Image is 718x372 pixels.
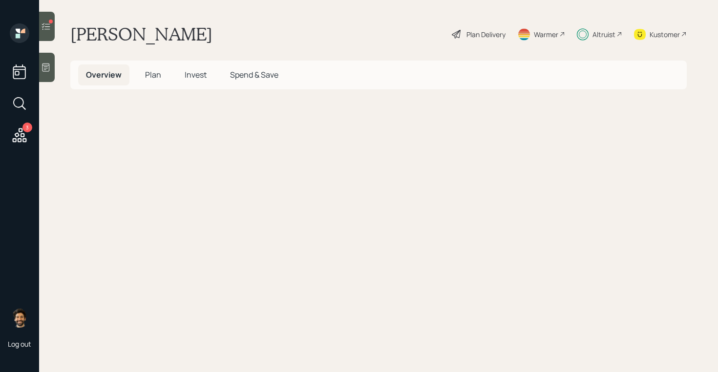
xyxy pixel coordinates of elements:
[534,29,558,40] div: Warmer
[650,29,680,40] div: Kustomer
[10,308,29,328] img: eric-schwartz-headshot.png
[185,69,207,80] span: Invest
[86,69,122,80] span: Overview
[145,69,161,80] span: Plan
[592,29,615,40] div: Altruist
[466,29,506,40] div: Plan Delivery
[70,23,212,45] h1: [PERSON_NAME]
[8,339,31,349] div: Log out
[22,123,32,132] div: 3
[230,69,278,80] span: Spend & Save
